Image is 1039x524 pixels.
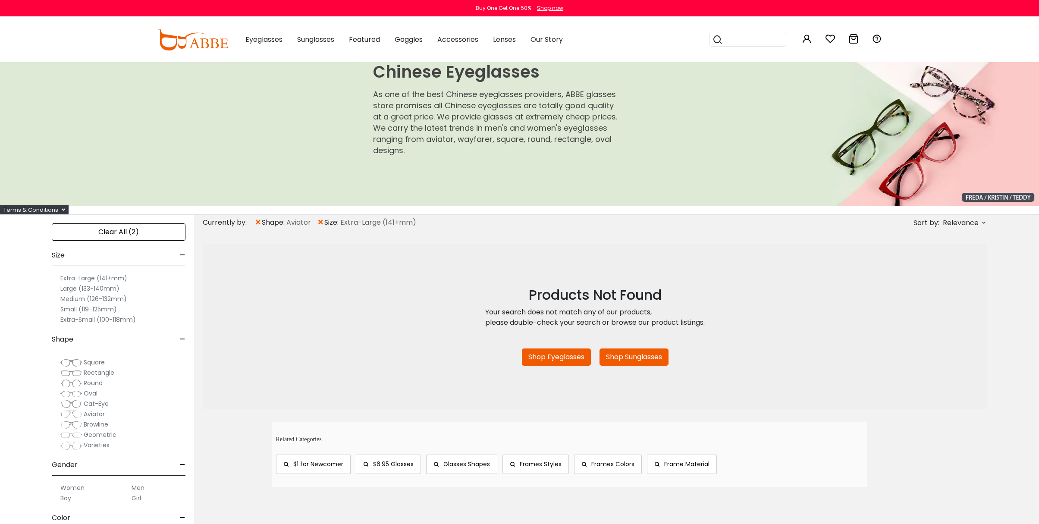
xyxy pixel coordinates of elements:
a: Glasses Shapes [426,455,497,474]
span: Aviator [84,410,105,418]
span: Varieties [84,441,110,449]
label: Women [60,483,85,493]
img: Varieties.png [60,441,82,450]
span: Frame Material [664,460,709,468]
label: Medium (126-132mm) [60,294,127,304]
span: Sunglasses [297,35,334,44]
span: Featured [349,35,380,44]
span: Size [52,245,65,266]
a: Frames Colors [574,455,642,474]
p: Related Categories [276,435,867,444]
span: $6.95 Glasses [373,460,414,468]
span: Accessories [437,35,478,44]
span: Oval [84,389,97,398]
span: Rectangle [84,368,114,377]
img: Chinese Eyeglasses [349,62,1039,206]
label: Men [132,483,144,493]
span: Our Story [530,35,563,44]
a: Shop Sunglasses [600,348,669,366]
img: Oval.png [60,389,82,398]
img: Square.png [60,358,82,367]
span: Extra-Large (141+mm) [340,217,416,228]
h2: Products Not Found [485,287,705,303]
span: Cat-Eye [84,399,109,408]
span: × [317,215,324,230]
img: Aviator.png [60,410,82,419]
span: Eyeglasses [245,35,283,44]
span: - [180,245,185,266]
div: Currently by: [203,215,254,230]
a: $1 for Newcomer [276,455,351,474]
div: Buy One Get One 50% [476,4,531,12]
span: Sort by: [913,218,939,228]
span: Square [84,358,105,367]
span: $1 for Newcomer [293,460,343,468]
img: abbeglasses.com [157,29,228,50]
img: Browline.png [60,420,82,429]
label: Girl [132,493,141,503]
a: $6.95 Glasses [356,455,421,474]
label: Extra-Large (141+mm) [60,273,127,283]
span: Frames Styles [520,460,562,468]
div: please double-check your search or browse our product listings. [485,317,705,328]
span: Gender [52,455,78,475]
span: Aviator [286,217,311,228]
a: Frames Styles [502,455,569,474]
span: Goggles [395,35,423,44]
img: Cat-Eye.png [60,400,82,408]
a: Frame Material [647,455,717,474]
span: Round [84,379,103,387]
label: Boy [60,493,71,503]
span: Shape [52,329,73,350]
span: Browline [84,420,108,429]
label: Large (133-140mm) [60,283,119,294]
span: - [180,329,185,350]
span: size: [324,217,340,228]
a: Shop Eyeglasses [522,348,591,366]
img: Geometric.png [60,431,82,439]
div: Your search does not match any of our products, [485,307,705,317]
span: Lenses [493,35,516,44]
div: Clear All (2) [52,223,185,241]
div: Shop now [537,4,563,12]
img: Round.png [60,379,82,388]
span: shape: [262,217,286,228]
label: Small (119-125mm) [60,304,117,314]
a: Shop now [533,4,563,12]
p: As one of the best Chinese eyeglasses providers, ABBE glasses store promises all Chinese eyeglass... [373,89,622,156]
span: Glasses Shapes [443,460,490,468]
span: - [180,455,185,475]
span: Geometric [84,430,116,439]
h1: Chinese Eyeglasses [373,62,622,82]
span: Frames Colors [591,460,634,468]
span: Relevance [943,215,979,231]
label: Extra-Small (100-118mm) [60,314,136,325]
img: Rectangle.png [60,369,82,377]
span: × [254,215,262,230]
